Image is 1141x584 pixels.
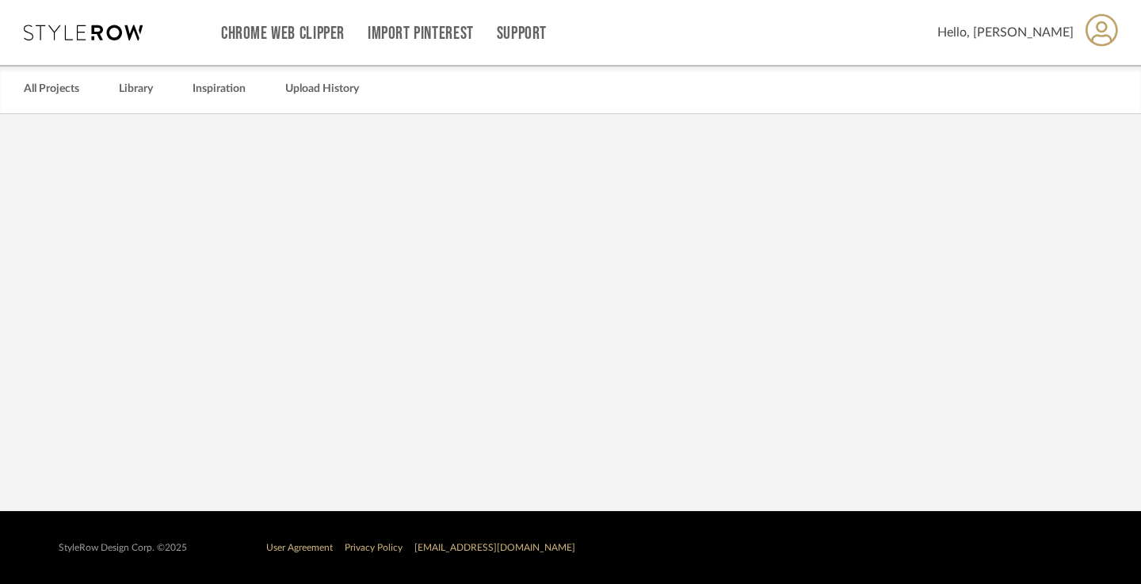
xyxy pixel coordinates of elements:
[59,542,187,554] div: StyleRow Design Corp. ©2025
[345,543,403,552] a: Privacy Policy
[119,78,153,100] a: Library
[221,27,345,40] a: Chrome Web Clipper
[266,543,333,552] a: User Agreement
[285,78,359,100] a: Upload History
[497,27,547,40] a: Support
[24,78,79,100] a: All Projects
[414,543,575,552] a: [EMAIL_ADDRESS][DOMAIN_NAME]
[937,23,1074,42] span: Hello, [PERSON_NAME]
[368,27,474,40] a: Import Pinterest
[193,78,246,100] a: Inspiration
